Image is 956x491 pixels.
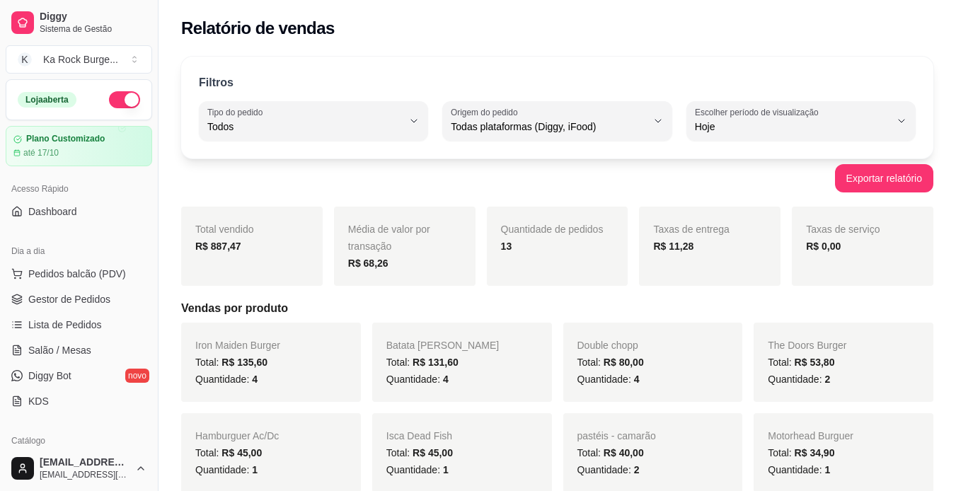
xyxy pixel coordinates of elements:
[6,200,152,223] a: Dashboard
[109,91,140,108] button: Alterar Status
[695,120,890,134] span: Hoje
[806,241,841,252] strong: R$ 0,00
[6,178,152,200] div: Acesso Rápido
[824,464,830,475] span: 1
[577,340,638,351] span: Double chopp
[348,258,388,269] strong: R$ 68,26
[199,74,234,91] p: Filtros
[386,357,459,368] span: Total:
[6,288,152,311] a: Gestor de Pedidos
[195,374,258,385] span: Quantidade:
[252,464,258,475] span: 1
[634,464,640,475] span: 2
[195,447,262,458] span: Total:
[6,390,152,412] a: KDS
[413,447,453,458] span: R$ 45,00
[221,357,267,368] span: R$ 135,60
[604,357,644,368] span: R$ 80,00
[768,430,853,441] span: Motorhead Burguer
[28,267,126,281] span: Pedidos balcão (PDV)
[806,224,880,235] span: Taxas de serviço
[195,224,254,235] span: Total vendido
[26,134,105,144] article: Plano Customizado
[221,447,262,458] span: R$ 45,00
[386,464,449,475] span: Quantidade:
[634,374,640,385] span: 4
[6,45,152,74] button: Select a team
[443,464,449,475] span: 1
[40,456,129,469] span: [EMAIL_ADDRESS][DOMAIN_NAME]
[6,6,152,40] a: DiggySistema de Gestão
[695,106,823,118] label: Escolher período de visualização
[6,429,152,452] div: Catálogo
[835,164,933,192] button: Exportar relatório
[501,224,604,235] span: Quantidade de pedidos
[195,430,279,441] span: Hamburguer Ac/Dc
[348,224,430,252] span: Média de valor por transação
[653,224,729,235] span: Taxas de entrega
[577,357,644,368] span: Total:
[28,394,49,408] span: KDS
[386,430,452,441] span: Isca Dead Fish
[686,101,916,141] button: Escolher período de visualizaçãoHoje
[181,17,335,40] h2: Relatório de vendas
[181,300,933,317] h5: Vendas por produto
[577,464,640,475] span: Quantidade:
[577,447,644,458] span: Total:
[252,374,258,385] span: 4
[386,447,453,458] span: Total:
[18,52,32,67] span: K
[195,357,267,368] span: Total:
[28,292,110,306] span: Gestor de Pedidos
[768,447,834,458] span: Total:
[18,92,76,108] div: Loja aberta
[195,340,280,351] span: Iron Maiden Burger
[413,357,459,368] span: R$ 131,60
[207,106,267,118] label: Tipo do pedido
[653,241,693,252] strong: R$ 11,28
[28,204,77,219] span: Dashboard
[195,464,258,475] span: Quantidade:
[442,101,672,141] button: Origem do pedidoTodas plataformas (Diggy, iFood)
[207,120,403,134] span: Todos
[6,451,152,485] button: [EMAIL_ADDRESS][DOMAIN_NAME][EMAIL_ADDRESS][DOMAIN_NAME]
[23,147,59,158] article: até 17/10
[501,241,512,252] strong: 13
[604,447,644,458] span: R$ 40,00
[768,374,830,385] span: Quantidade:
[768,464,830,475] span: Quantidade:
[795,447,835,458] span: R$ 34,90
[768,357,834,368] span: Total:
[386,374,449,385] span: Quantidade:
[6,262,152,285] button: Pedidos balcão (PDV)
[199,101,428,141] button: Tipo do pedidoTodos
[40,11,146,23] span: Diggy
[6,313,152,336] a: Lista de Pedidos
[768,340,846,351] span: The Doors Burger
[6,339,152,362] a: Salão / Mesas
[386,340,500,351] span: Batata [PERSON_NAME]
[577,430,656,441] span: pastéis - camarão
[28,318,102,332] span: Lista de Pedidos
[451,106,522,118] label: Origem do pedido
[28,369,71,383] span: Diggy Bot
[195,241,241,252] strong: R$ 887,47
[451,120,646,134] span: Todas plataformas (Diggy, iFood)
[28,343,91,357] span: Salão / Mesas
[795,357,835,368] span: R$ 53,80
[40,23,146,35] span: Sistema de Gestão
[43,52,118,67] div: Ka Rock Burge ...
[6,126,152,166] a: Plano Customizadoaté 17/10
[577,374,640,385] span: Quantidade:
[443,374,449,385] span: 4
[824,374,830,385] span: 2
[6,240,152,262] div: Dia a dia
[40,469,129,480] span: [EMAIL_ADDRESS][DOMAIN_NAME]
[6,364,152,387] a: Diggy Botnovo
